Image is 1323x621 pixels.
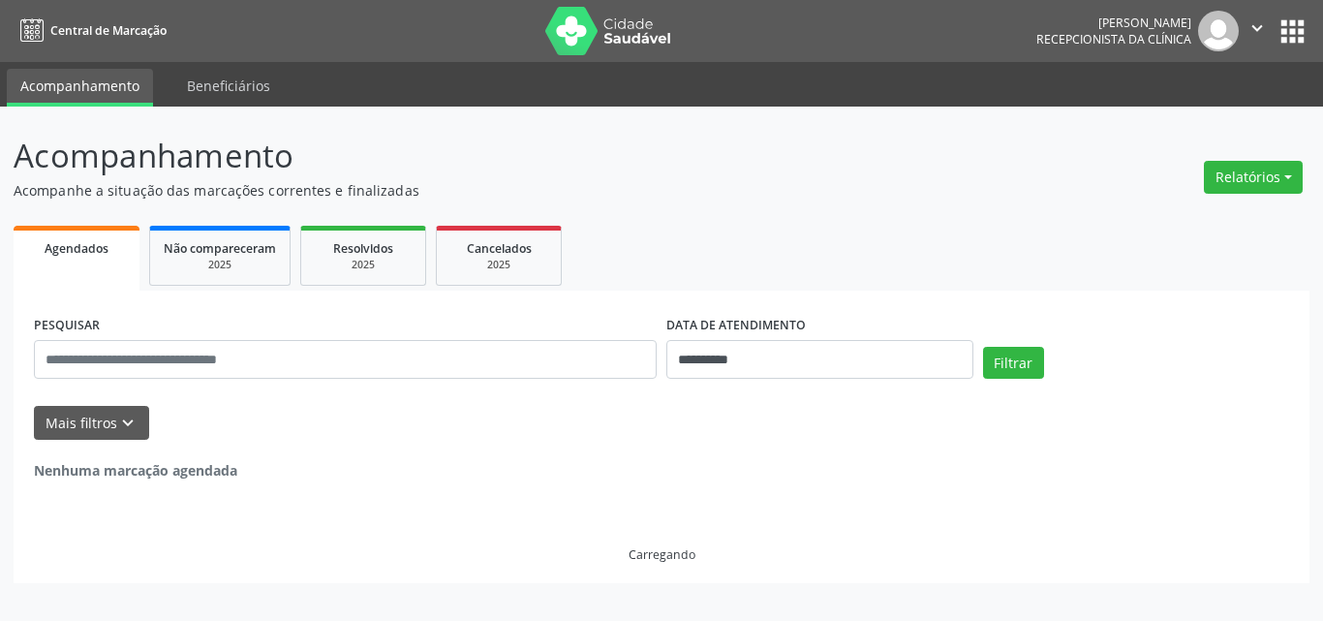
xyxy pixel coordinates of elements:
i:  [1246,17,1268,39]
i: keyboard_arrow_down [117,413,138,434]
button: Relatórios [1204,161,1303,194]
span: Agendados [45,240,108,257]
div: [PERSON_NAME] [1036,15,1191,31]
p: Acompanhe a situação das marcações correntes e finalizadas [14,180,921,201]
button: apps [1276,15,1309,48]
div: 2025 [450,258,547,272]
span: Central de Marcação [50,22,167,39]
div: 2025 [315,258,412,272]
div: Carregando [629,546,695,563]
strong: Nenhuma marcação agendada [34,461,237,480]
button: Filtrar [983,347,1044,380]
label: PESQUISAR [34,311,100,341]
span: Não compareceram [164,240,276,257]
span: Resolvidos [333,240,393,257]
div: 2025 [164,258,276,272]
a: Beneficiários [173,69,284,103]
span: Recepcionista da clínica [1036,31,1191,47]
button: Mais filtroskeyboard_arrow_down [34,406,149,440]
img: img [1198,11,1239,51]
a: Central de Marcação [14,15,167,47]
label: DATA DE ATENDIMENTO [666,311,806,341]
a: Acompanhamento [7,69,153,107]
span: Cancelados [467,240,532,257]
button:  [1239,11,1276,51]
p: Acompanhamento [14,132,921,180]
